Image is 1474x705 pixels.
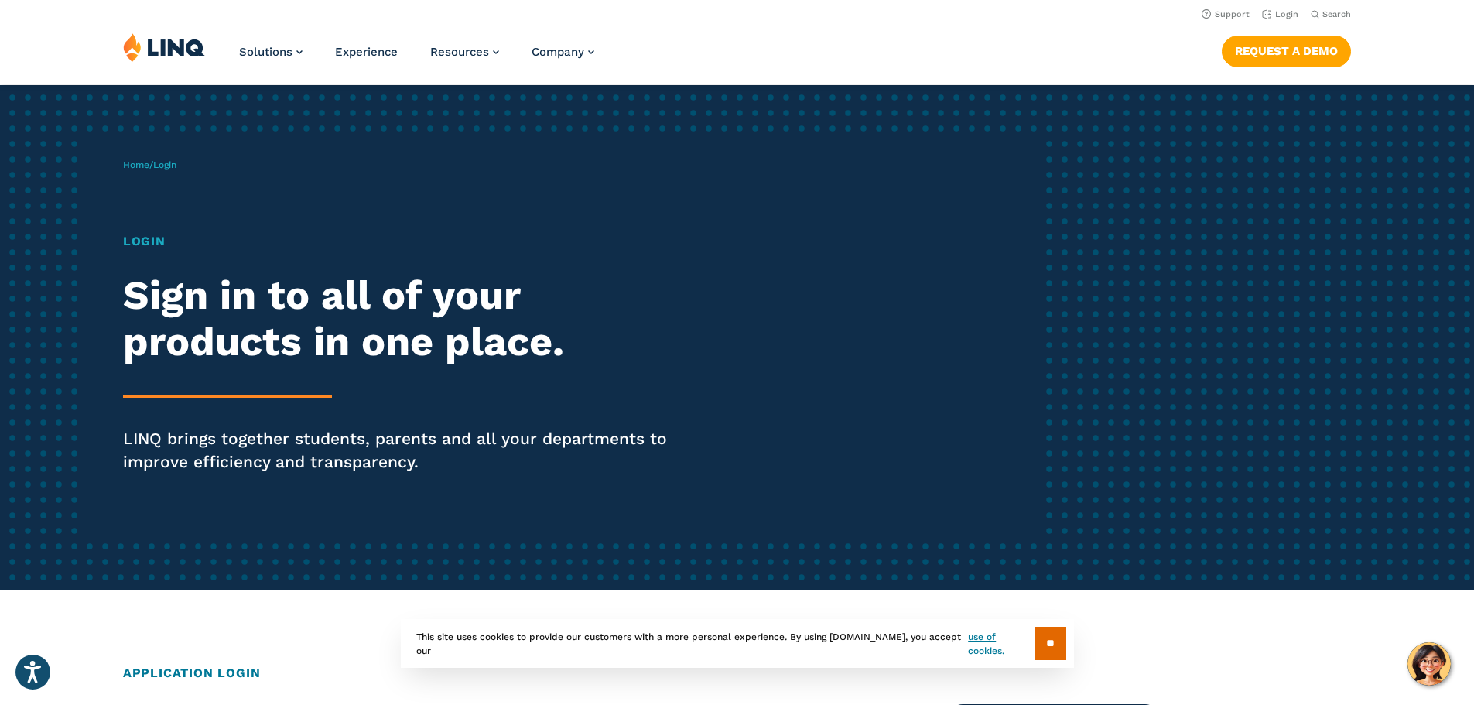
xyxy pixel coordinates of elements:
a: Company [532,45,594,59]
a: Support [1202,9,1250,19]
a: Login [1262,9,1298,19]
span: Company [532,45,584,59]
span: Solutions [239,45,292,59]
img: LINQ | K‑12 Software [123,33,205,62]
span: / [123,159,176,170]
div: This site uses cookies to provide our customers with a more personal experience. By using [DOMAIN... [401,619,1074,668]
a: Solutions [239,45,303,59]
button: Open Search Bar [1311,9,1351,20]
nav: Primary Navigation [239,33,594,84]
a: Home [123,159,149,170]
a: Experience [335,45,398,59]
nav: Button Navigation [1222,33,1351,67]
a: use of cookies. [968,630,1034,658]
span: Resources [430,45,489,59]
h1: Login [123,232,691,251]
span: Search [1322,9,1351,19]
button: Hello, have a question? Let’s chat. [1407,642,1451,686]
span: Login [153,159,176,170]
h2: Sign in to all of your products in one place. [123,272,691,365]
p: LINQ brings together students, parents and all your departments to improve efficiency and transpa... [123,427,691,474]
a: Resources [430,45,499,59]
a: Request a Demo [1222,36,1351,67]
